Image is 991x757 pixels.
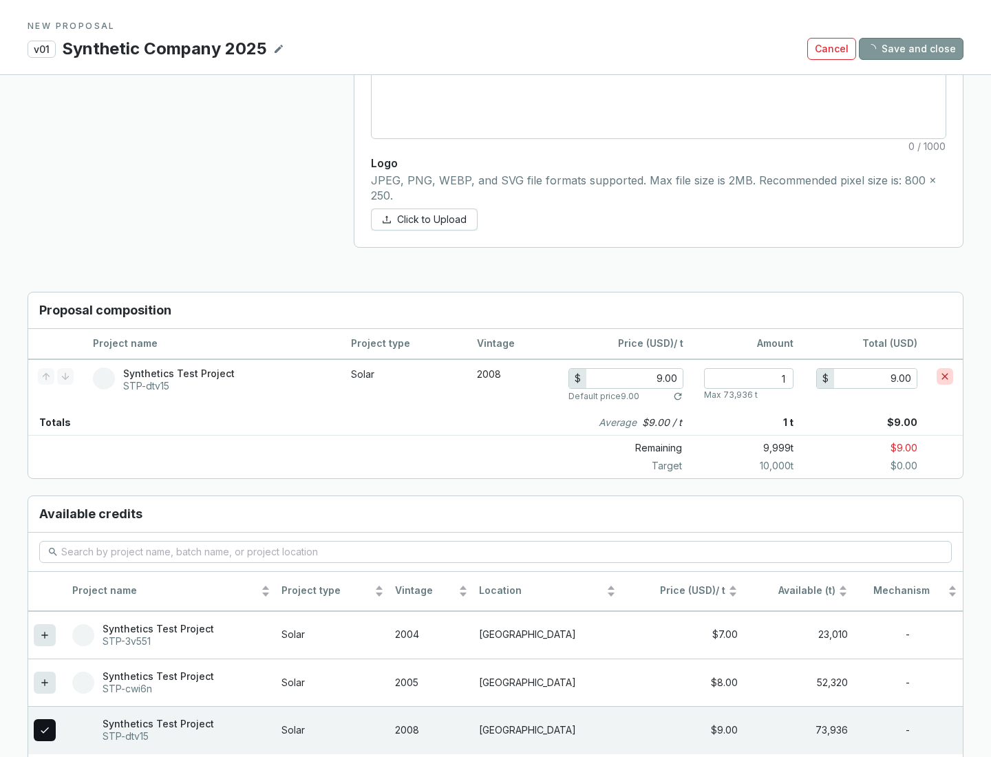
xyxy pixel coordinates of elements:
[479,676,616,690] p: [GEOGRAPHIC_DATA]
[793,438,963,458] p: $9.00
[627,584,725,597] span: / t
[569,369,586,388] div: $
[569,459,693,473] p: Target
[281,584,371,597] span: Project type
[853,611,963,659] td: -
[341,359,467,410] td: Solar
[103,718,214,730] p: Synthetics Test Project
[28,41,56,58] p: v01
[660,584,716,596] span: Price (USD)
[103,635,214,648] p: STP-3v551
[862,337,917,349] span: Total (USD)
[693,329,803,359] th: Amount
[28,21,963,32] p: NEW PROPOSAL
[569,438,693,458] p: Remaining
[103,623,214,635] p: Synthetics Test Project
[67,572,276,611] th: Project name
[390,659,473,706] td: 2005
[627,676,738,690] div: $8.00
[559,329,693,359] th: / t
[642,416,682,429] p: $9.00 / t
[276,611,389,659] td: Solar
[599,416,637,429] i: Average
[859,38,963,60] button: Save and close
[882,42,956,56] span: Save and close
[853,706,963,754] td: -
[72,584,258,597] span: Project name
[276,659,389,706] td: Solar
[61,37,268,61] p: Synthetic Company 2025
[743,659,853,706] td: 52,320
[817,369,834,388] div: $
[693,459,793,473] p: 10,000 t
[276,572,389,611] th: Project type
[793,410,963,435] p: $9.00
[853,572,963,611] th: Mechanism
[371,156,946,171] p: Logo
[123,380,235,392] p: STP-dtv15
[395,584,456,597] span: Vintage
[61,544,931,559] input: Search by project name, batch name, or project location
[866,43,876,54] span: loading
[693,438,793,458] p: 9,999 t
[341,329,467,359] th: Project type
[859,584,945,597] span: Mechanism
[28,496,963,533] h3: Available credits
[103,683,214,695] p: STP-cwi6n
[749,584,835,597] span: Available (t)
[123,367,235,380] p: Synthetics Test Project
[704,390,758,401] p: Max 73,936 t
[390,706,473,754] td: 2008
[627,724,738,737] div: $9.00
[807,38,856,60] button: Cancel
[382,215,392,224] span: upload
[627,628,738,641] div: $7.00
[479,584,604,597] span: Location
[276,706,389,754] td: Solar
[467,359,559,410] td: 2008
[83,329,341,359] th: Project name
[618,337,674,349] span: Price (USD)
[793,459,963,473] p: $0.00
[103,670,214,683] p: Synthetics Test Project
[473,572,621,611] th: Location
[693,410,793,435] p: 1 t
[479,724,616,737] p: [GEOGRAPHIC_DATA]
[743,611,853,659] td: 23,010
[743,572,853,611] th: Available (t)
[390,611,473,659] td: 2004
[743,706,853,754] td: 73,936
[568,391,639,402] p: Default price 9.00
[397,213,467,226] span: Click to Upload
[103,730,214,743] p: STP-dtv15
[479,628,616,641] p: [GEOGRAPHIC_DATA]
[815,42,849,56] span: Cancel
[371,173,946,203] p: JPEG, PNG, WEBP, and SVG file formats supported. Max file size is 2MB. Recommended pixel size is:...
[390,572,473,611] th: Vintage
[467,329,559,359] th: Vintage
[28,410,71,435] p: Totals
[853,659,963,706] td: -
[371,209,478,231] button: Click to Upload
[28,292,963,329] h3: Proposal composition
